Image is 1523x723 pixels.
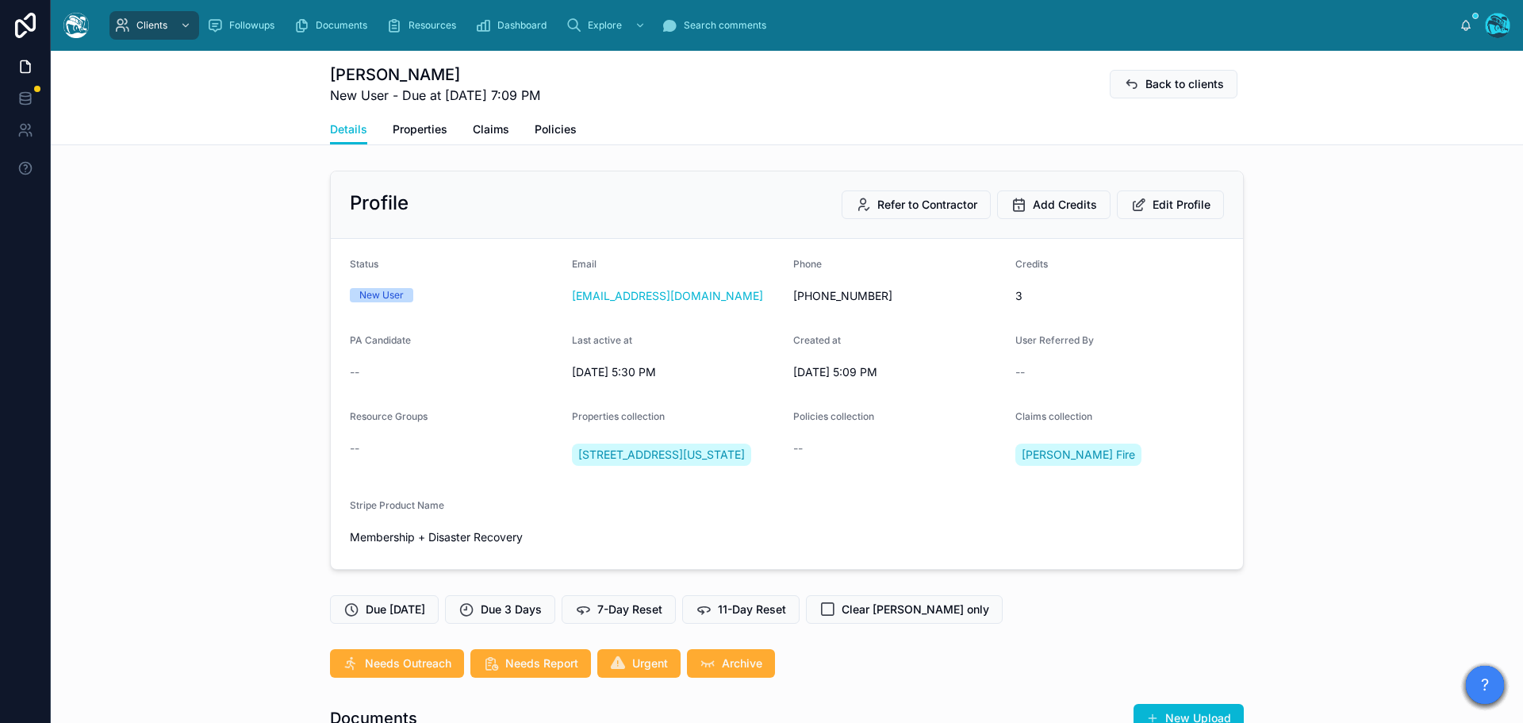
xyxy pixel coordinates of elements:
button: Edit Profile [1117,190,1224,219]
a: Resources [382,11,467,40]
span: Clients [136,19,167,32]
span: Search comments [684,19,766,32]
button: Urgent [597,649,681,678]
span: Resource Groups [350,410,428,422]
a: Explore [561,11,654,40]
span: Properties [393,121,447,137]
button: Due 3 Days [445,595,555,624]
span: Stripe Product Name [350,499,444,511]
span: Dashboard [497,19,547,32]
a: Clients [109,11,199,40]
img: App logo [63,13,89,38]
a: Properties [393,115,447,147]
span: 3 [1015,288,1225,304]
span: Credits [1015,258,1048,270]
span: New User - Due at [DATE] 7:09 PM [330,86,540,105]
button: Clear [PERSON_NAME] only [806,595,1003,624]
button: Add Credits [997,190,1111,219]
button: ? [1466,666,1504,704]
span: Membership + Disaster Recovery [350,529,559,545]
span: Resources [409,19,456,32]
button: Needs Outreach [330,649,464,678]
button: Archive [687,649,775,678]
span: -- [1015,364,1025,380]
span: -- [350,440,359,456]
span: Phone [793,258,822,270]
span: Refer to Contractor [877,197,977,213]
span: Explore [588,19,622,32]
h1: [PERSON_NAME] [330,63,540,86]
span: Email [572,258,597,270]
span: Needs Outreach [365,656,451,671]
h2: Profile [350,190,409,216]
span: 11-Day Reset [718,602,786,617]
span: Needs Report [505,656,578,671]
span: Due 3 Days [481,602,542,617]
span: PA Candidate [350,334,411,346]
span: [DATE] 5:09 PM [793,364,1003,380]
a: [EMAIL_ADDRESS][DOMAIN_NAME] [572,288,763,304]
span: User Referred By [1015,334,1094,346]
span: Add Credits [1033,197,1097,213]
span: -- [793,440,803,456]
div: New User [359,288,404,302]
span: [STREET_ADDRESS][US_STATE] [578,447,745,463]
span: -- [350,364,359,380]
span: 7-Day Reset [597,602,662,617]
span: Back to clients [1145,76,1224,92]
button: Refer to Contractor [842,190,991,219]
span: Properties collection [572,410,665,422]
span: Due [DATE] [366,602,425,617]
span: [PERSON_NAME] Fire [1022,447,1135,463]
button: 7-Day Reset [562,595,676,624]
span: Documents [316,19,367,32]
span: Status [350,258,378,270]
span: [DATE] 5:30 PM [572,364,781,380]
a: Followups [202,11,286,40]
span: Claims collection [1015,410,1092,422]
span: Claims [473,121,509,137]
span: [PHONE_NUMBER] [793,288,1003,304]
span: Created at [793,334,841,346]
span: Edit Profile [1153,197,1210,213]
a: [PERSON_NAME] Fire [1015,444,1141,466]
div: scrollable content [102,8,1460,43]
span: Archive [722,656,762,671]
a: Search comments [657,11,777,40]
span: Policies [535,121,577,137]
button: Needs Report [470,649,591,678]
span: Urgent [632,656,668,671]
span: Followups [229,19,274,32]
button: Due [DATE] [330,595,439,624]
span: Last active at [572,334,632,346]
a: Policies [535,115,577,147]
a: Documents [289,11,378,40]
button: 11-Day Reset [682,595,800,624]
button: Back to clients [1110,70,1237,98]
span: Clear [PERSON_NAME] only [842,602,989,617]
a: Dashboard [470,11,558,40]
a: Details [330,115,367,145]
a: Claims [473,115,509,147]
span: Policies collection [793,410,874,422]
a: [STREET_ADDRESS][US_STATE] [572,444,751,466]
span: Details [330,121,367,137]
